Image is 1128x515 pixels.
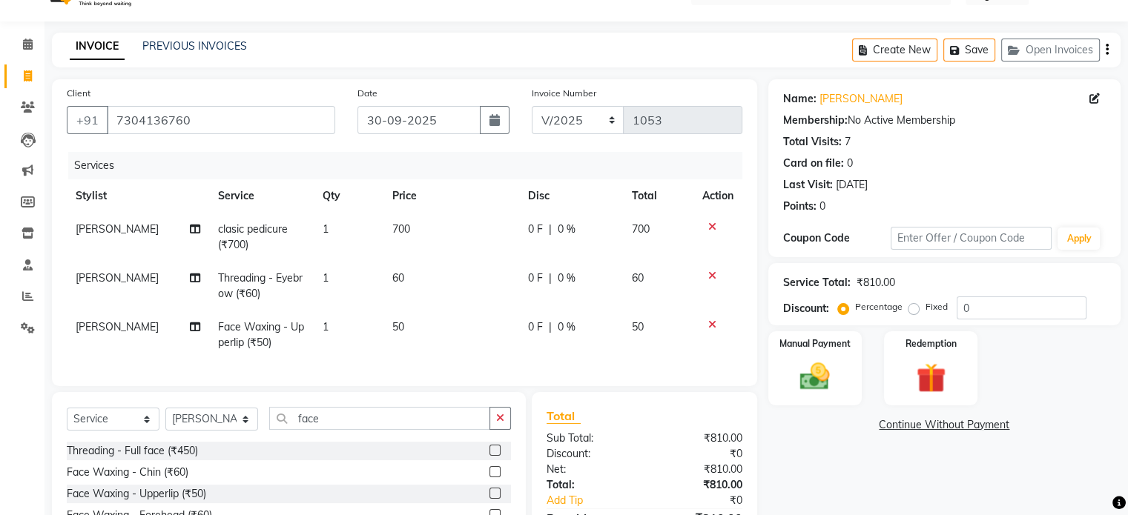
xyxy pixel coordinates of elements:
[218,271,303,300] span: Threading - Eyebrow (₹60)
[644,477,753,493] div: ₹810.00
[218,222,288,251] span: clasic pedicure (₹700)
[535,431,644,446] div: Sub Total:
[323,271,329,285] span: 1
[383,179,519,213] th: Price
[819,199,825,214] div: 0
[357,87,377,100] label: Date
[662,493,753,508] div: ₹0
[392,320,404,333] span: 50
[632,320,644,333] span: 50
[1001,39,1100,62] button: Open Invoices
[836,177,868,193] div: [DATE]
[67,486,206,502] div: Face Waxing - Upperlip (₹50)
[314,179,383,213] th: Qty
[209,179,314,213] th: Service
[771,417,1118,433] a: Continue Without Payment
[535,477,644,493] div: Total:
[783,177,833,193] div: Last Visit:
[783,134,842,150] div: Total Visits:
[783,113,1106,128] div: No Active Membership
[632,271,644,285] span: 60
[67,87,90,100] label: Client
[644,431,753,446] div: ₹810.00
[1058,227,1100,250] button: Apply
[68,152,753,179] div: Services
[392,271,404,285] span: 60
[819,91,903,107] a: [PERSON_NAME]
[67,465,188,480] div: Face Waxing - Chin (₹60)
[547,408,581,424] span: Total
[907,359,955,396] img: _gift.svg
[783,113,848,128] div: Membership:
[532,87,596,100] label: Invoice Number
[392,222,410,236] span: 700
[693,179,742,213] th: Action
[535,462,644,477] div: Net:
[535,493,662,508] a: Add Tip
[783,156,844,171] div: Card on file:
[632,222,650,236] span: 700
[855,300,903,313] label: Percentage
[558,222,575,237] span: 0 %
[558,319,575,335] span: 0 %
[142,39,247,53] a: PREVIOUS INVOICES
[269,407,490,430] input: Search or Scan
[107,106,335,134] input: Search by Name/Mobile/Email/Code
[926,300,948,313] label: Fixed
[906,337,957,350] label: Redemption
[218,320,304,349] span: Face Waxing - Upperlip (₹50)
[623,179,693,213] th: Total
[76,320,159,333] span: [PERSON_NAME]
[847,156,853,171] div: 0
[76,271,159,285] span: [PERSON_NAME]
[644,446,753,462] div: ₹0
[857,275,895,290] div: ₹810.00
[644,462,753,477] div: ₹810.00
[845,134,851,150] div: 7
[528,319,543,335] span: 0 F
[67,179,209,213] th: Stylist
[67,443,198,459] div: Threading - Full face (₹450)
[70,33,125,60] a: INVOICE
[528,222,543,237] span: 0 F
[519,179,623,213] th: Disc
[783,301,829,316] div: Discount:
[323,222,329,236] span: 1
[783,230,891,246] div: Coupon Code
[791,359,839,393] img: _cash.svg
[779,337,851,350] label: Manual Payment
[852,39,937,62] button: Create New
[783,199,817,214] div: Points:
[323,320,329,333] span: 1
[67,106,108,134] button: +91
[549,319,552,335] span: |
[528,270,543,286] span: 0 F
[549,270,552,286] span: |
[943,39,995,62] button: Save
[535,446,644,462] div: Discount:
[76,222,159,236] span: [PERSON_NAME]
[891,227,1052,250] input: Enter Offer / Coupon Code
[783,275,851,290] div: Service Total:
[783,91,817,107] div: Name:
[558,270,575,286] span: 0 %
[549,222,552,237] span: |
